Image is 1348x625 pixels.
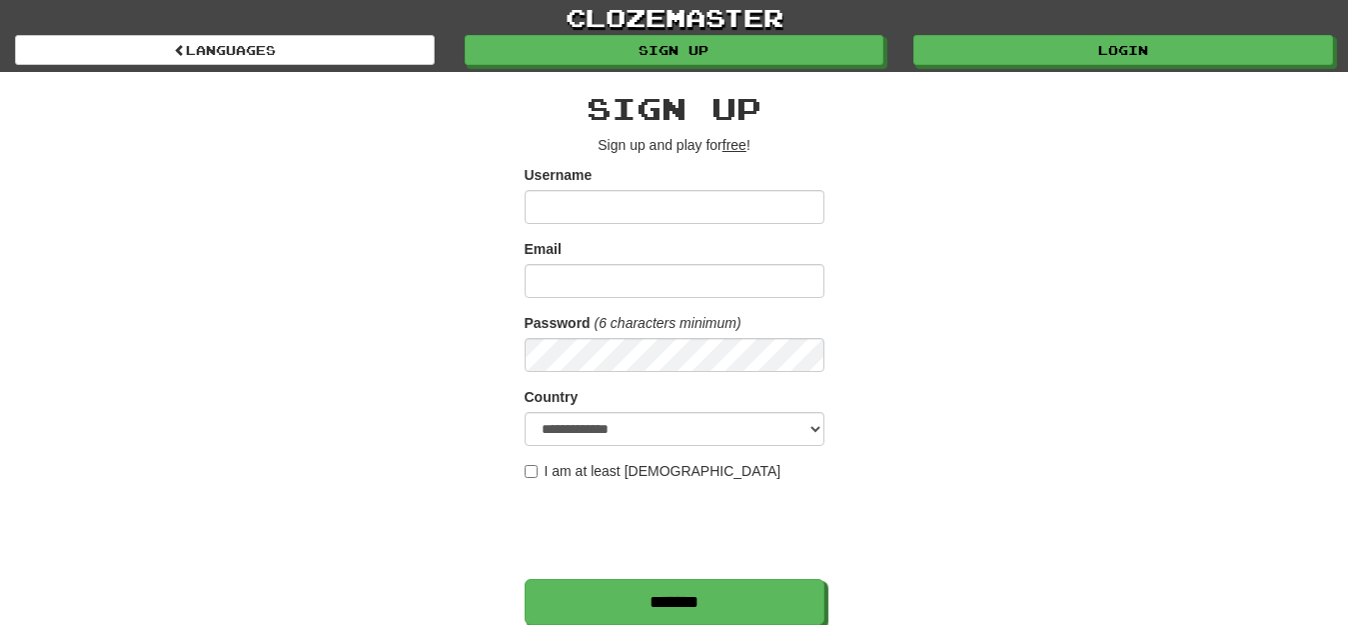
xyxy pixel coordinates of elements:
input: I am at least [DEMOGRAPHIC_DATA] [525,465,538,478]
label: Email [525,239,562,259]
label: Country [525,387,579,407]
p: Sign up and play for ! [525,135,824,155]
label: Username [525,165,593,185]
a: Login [913,35,1333,65]
label: Password [525,313,591,333]
label: I am at least [DEMOGRAPHIC_DATA] [525,461,781,481]
h2: Sign up [525,92,824,125]
a: Sign up [465,35,884,65]
em: (6 characters minimum) [595,315,741,331]
iframe: reCAPTCHA [525,491,828,569]
u: free [722,137,746,153]
a: Languages [15,35,435,65]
